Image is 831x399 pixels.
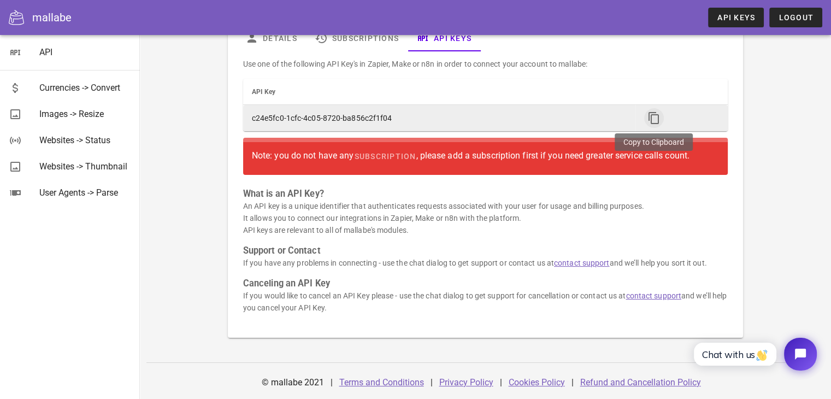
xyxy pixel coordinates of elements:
h3: Canceling an API Key [243,278,728,290]
a: API Keys [408,25,480,51]
span: Logout [778,13,814,22]
div: © mallabe 2021 [255,369,331,396]
p: If you have any problems in connecting - use the chat dialog to get support or contact us at and ... [243,257,728,269]
a: subscription [353,146,416,166]
iframe: Tidio Chat [682,328,826,380]
div: Websites -> Thumbnail [39,161,131,172]
a: Refund and Cancellation Policy [580,377,701,388]
div: User Agents -> Parse [39,187,131,198]
div: Websites -> Status [39,135,131,145]
div: mallabe [32,9,72,26]
a: Terms and Conditions [339,377,424,388]
a: API Keys [708,8,764,27]
a: contact support [554,259,610,267]
h3: What is an API Key? [243,188,728,200]
div: | [431,369,433,396]
div: API [39,47,131,57]
div: | [331,369,333,396]
span: subscription [353,152,416,161]
h3: Support or Contact [243,245,728,257]
td: c24e5fc0-1cfc-4c05-8720-ba856c2f1f04 [243,105,635,131]
p: Use one of the following API Key's in Zapier, Make or n8n in order to connect your account to mal... [243,58,728,70]
div: | [571,369,574,396]
div: Currencies -> Convert [39,83,131,93]
th: API Key: Not sorted. Activate to sort ascending. [243,79,635,105]
a: Privacy Policy [439,377,493,388]
a: contact support [626,291,681,300]
span: API Key [252,88,276,96]
div: | [500,369,502,396]
p: An API key is a unique identifier that authenticates requests associated with your user for usage... [243,200,728,236]
a: Subscriptions [306,25,408,51]
div: Images -> Resize [39,109,131,119]
a: Cookies Policy [509,377,565,388]
button: Logout [769,8,822,27]
span: API Keys [717,13,755,22]
p: If you would like to cancel an API Key please - use the chat dialog to get support for cancellati... [243,290,728,314]
a: Details [237,25,306,51]
div: Note: you do not have any , please add a subscription first if you need greater service calls count. [252,146,719,166]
